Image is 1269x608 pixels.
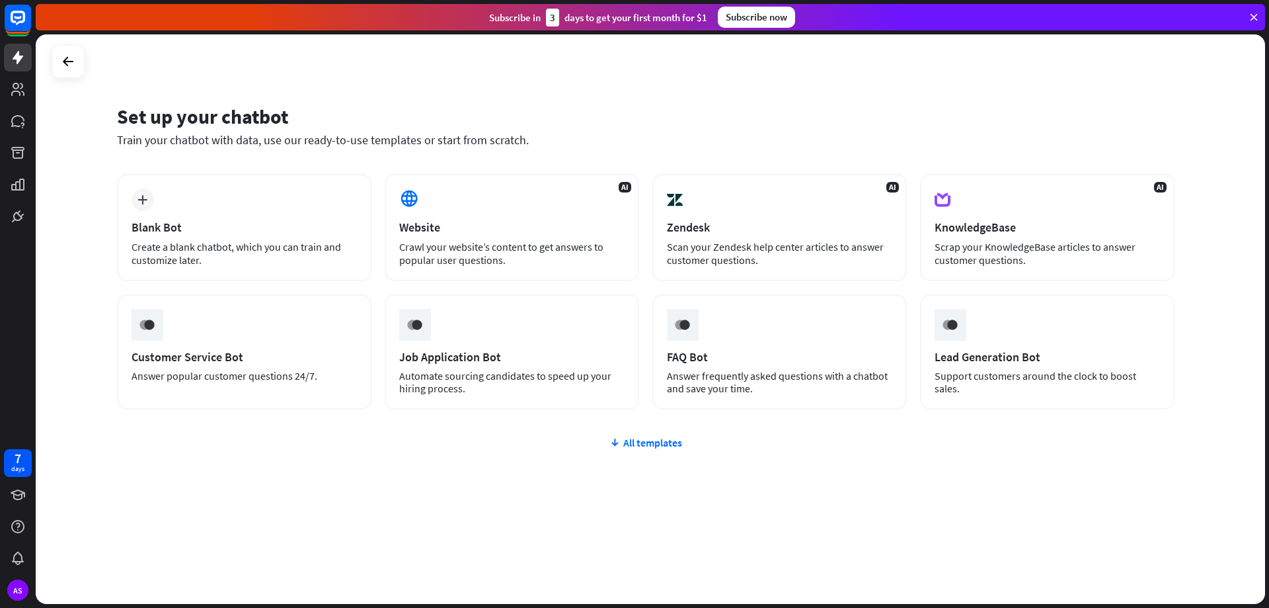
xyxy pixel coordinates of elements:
[4,449,32,477] a: 7 days
[718,7,795,28] div: Subscribe now
[11,464,24,474] div: days
[546,9,559,26] div: 3
[489,9,707,26] div: Subscribe in days to get your first month for $1
[15,453,21,464] div: 7
[7,580,28,601] div: AS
